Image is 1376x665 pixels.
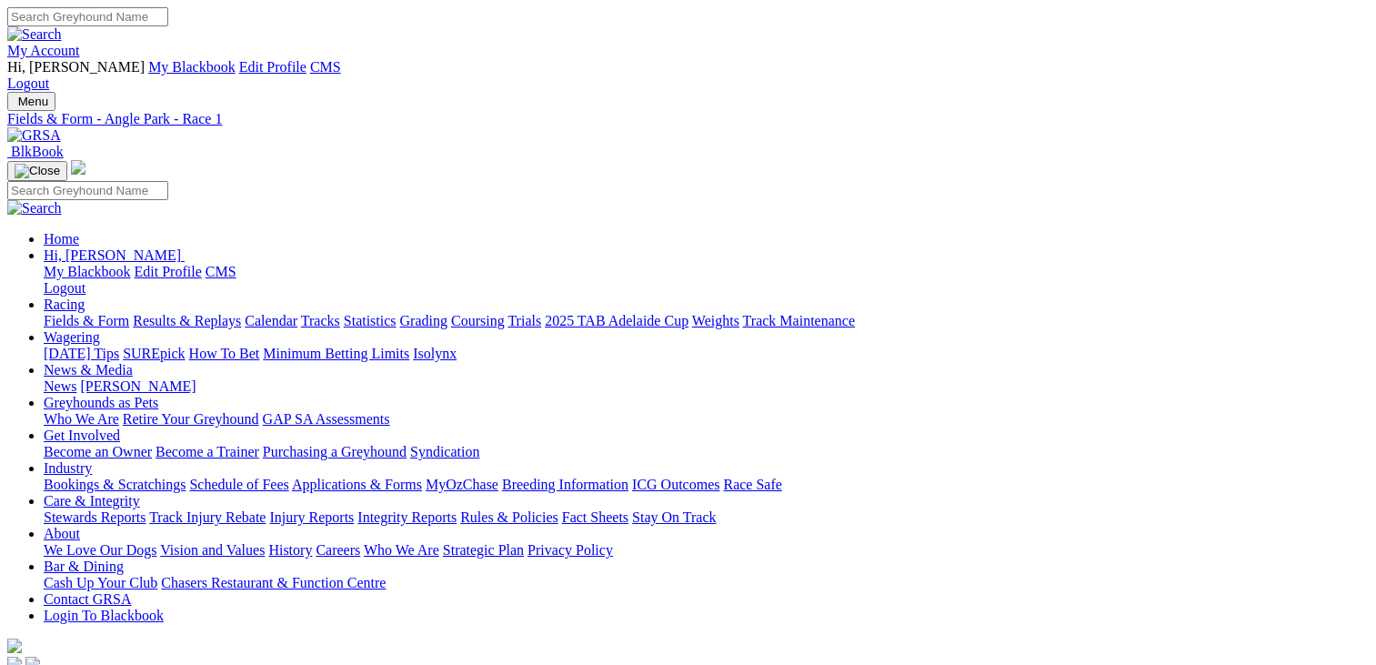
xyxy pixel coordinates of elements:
[44,509,146,525] a: Stewards Reports
[44,477,1369,493] div: Industry
[44,313,1369,329] div: Racing
[7,111,1369,127] a: Fields & Form - Angle Park - Race 1
[44,329,100,345] a: Wagering
[156,444,259,459] a: Become a Trainer
[292,477,422,492] a: Applications & Forms
[7,144,64,159] a: BlkBook
[460,509,558,525] a: Rules & Policies
[263,346,409,361] a: Minimum Betting Limits
[263,444,407,459] a: Purchasing a Greyhound
[268,542,312,558] a: History
[7,161,67,181] button: Toggle navigation
[44,395,158,410] a: Greyhounds as Pets
[7,26,62,43] img: Search
[44,477,186,492] a: Bookings & Scratchings
[263,411,390,427] a: GAP SA Assessments
[71,160,85,175] img: logo-grsa-white.png
[189,346,260,361] a: How To Bet
[239,59,306,75] a: Edit Profile
[7,59,1369,92] div: My Account
[400,313,447,328] a: Grading
[443,542,524,558] a: Strategic Plan
[316,542,360,558] a: Careers
[44,559,124,574] a: Bar & Dining
[80,378,196,394] a: [PERSON_NAME]
[7,127,61,144] img: GRSA
[161,575,386,590] a: Chasers Restaurant & Function Centre
[7,181,168,200] input: Search
[7,200,62,217] img: Search
[15,164,60,178] img: Close
[562,509,628,525] a: Fact Sheets
[206,264,236,279] a: CMS
[344,313,397,328] a: Statistics
[44,444,1369,460] div: Get Involved
[7,7,168,26] input: Search
[44,231,79,247] a: Home
[301,313,340,328] a: Tracks
[18,95,48,108] span: Menu
[7,59,145,75] span: Hi, [PERSON_NAME]
[44,378,76,394] a: News
[44,542,156,558] a: We Love Our Dogs
[44,509,1369,526] div: Care & Integrity
[44,378,1369,395] div: News & Media
[545,313,688,328] a: 2025 TAB Adelaide Cup
[507,313,541,328] a: Trials
[123,346,185,361] a: SUREpick
[269,509,354,525] a: Injury Reports
[160,542,265,558] a: Vision and Values
[357,509,457,525] a: Integrity Reports
[364,542,439,558] a: Who We Are
[743,313,855,328] a: Track Maintenance
[44,608,164,623] a: Login To Blackbook
[44,526,80,541] a: About
[44,362,133,378] a: News & Media
[7,92,55,111] button: Toggle navigation
[189,477,288,492] a: Schedule of Fees
[11,144,64,159] span: BlkBook
[148,59,236,75] a: My Blackbook
[44,542,1369,559] div: About
[44,264,1369,297] div: Hi, [PERSON_NAME]
[451,313,505,328] a: Coursing
[44,591,131,607] a: Contact GRSA
[135,264,202,279] a: Edit Profile
[692,313,739,328] a: Weights
[44,313,129,328] a: Fields & Form
[44,264,131,279] a: My Blackbook
[44,444,152,459] a: Become an Owner
[44,247,185,263] a: Hi, [PERSON_NAME]
[723,477,781,492] a: Race Safe
[44,346,1369,362] div: Wagering
[413,346,457,361] a: Isolynx
[502,477,628,492] a: Breeding Information
[310,59,341,75] a: CMS
[44,247,181,263] span: Hi, [PERSON_NAME]
[632,477,719,492] a: ICG Outcomes
[44,411,119,427] a: Who We Are
[44,460,92,476] a: Industry
[426,477,498,492] a: MyOzChase
[123,411,259,427] a: Retire Your Greyhound
[7,43,80,58] a: My Account
[133,313,241,328] a: Results & Replays
[410,444,479,459] a: Syndication
[149,509,266,525] a: Track Injury Rebate
[632,509,716,525] a: Stay On Track
[527,542,613,558] a: Privacy Policy
[44,411,1369,428] div: Greyhounds as Pets
[44,493,140,509] a: Care & Integrity
[7,76,49,91] a: Logout
[44,575,1369,591] div: Bar & Dining
[44,297,85,312] a: Racing
[44,280,85,296] a: Logout
[44,575,157,590] a: Cash Up Your Club
[7,639,22,653] img: logo-grsa-white.png
[245,313,297,328] a: Calendar
[44,346,119,361] a: [DATE] Tips
[44,428,120,443] a: Get Involved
